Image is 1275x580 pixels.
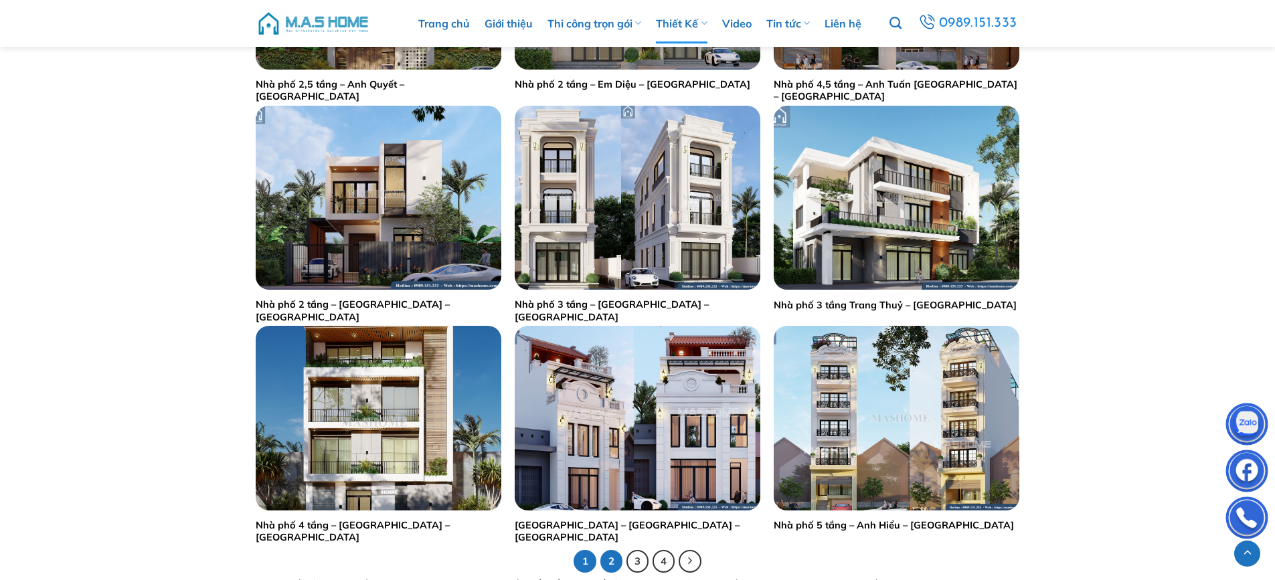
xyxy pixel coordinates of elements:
[515,78,750,91] a: Nhà phố 2 tầng – Em Diệu – [GEOGRAPHIC_DATA]
[256,298,501,323] a: Nhà phố 2 tầng – [GEOGRAPHIC_DATA] – [GEOGRAPHIC_DATA]
[1234,541,1260,567] a: Lên đầu trang
[256,3,370,43] img: M.A.S HOME – Tổng Thầu Thiết Kế Và Xây Nhà Trọn Gói
[515,519,760,544] a: [GEOGRAPHIC_DATA] – [GEOGRAPHIC_DATA] – [GEOGRAPHIC_DATA]
[256,78,501,103] a: Nhà phố 2,5 tầng – Anh Quyết – [GEOGRAPHIC_DATA]
[1227,406,1267,446] img: Zalo
[418,3,470,43] a: Trang chủ
[256,106,501,290] img: Thiết kế nhà phố anh Hiến - Thái Bình | MasHome
[722,3,752,43] a: Video
[1227,500,1267,540] img: Phone
[485,3,533,43] a: Giới thiệu
[626,550,649,573] a: 3
[766,3,810,43] a: Tin tức
[653,550,675,573] a: 4
[515,326,760,510] img: Thiết kế nhà phố anh Phú - Yên Nghĩa | MasHome
[515,298,760,323] a: Nhà phố 3 tầng – [GEOGRAPHIC_DATA] – [GEOGRAPHIC_DATA]
[1227,453,1267,493] img: Facebook
[256,519,501,544] a: Nhà phố 4 tầng – [GEOGRAPHIC_DATA] – [GEOGRAPHIC_DATA]
[515,106,760,290] img: Thiết kế nhà phố anh Thuận - Đông Anh | MasHome
[256,326,501,510] img: Thiết kế nhà phố anh Việt - Tây Hồ | MasHome
[774,519,1014,532] a: Nhà phố 5 tầng – Anh Hiểu – [GEOGRAPHIC_DATA]
[547,3,641,43] a: Thi công trọn gói
[939,12,1017,35] span: 0989.151.333
[656,3,707,43] a: Thiết Kế
[774,78,1019,103] a: Nhà phố 4,5 tầng – Anh Tuấn [GEOGRAPHIC_DATA] – [GEOGRAPHIC_DATA]
[774,299,1017,312] a: Nhà phố 3 tầng Trang Thuỷ – [GEOGRAPHIC_DATA]
[574,550,596,573] span: 1
[825,3,861,43] a: Liên hệ
[774,106,1019,290] img: Thiết kế nhà phố Trang Thuỷ - Tuyên Quang | MasHome
[916,11,1019,35] a: 0989.151.333
[774,326,1019,510] img: Thiết kế nhà phố - Anh Hiểu - TP Bắc Ninh | MasHome
[889,9,902,37] a: Tìm kiếm
[600,550,623,573] a: 2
